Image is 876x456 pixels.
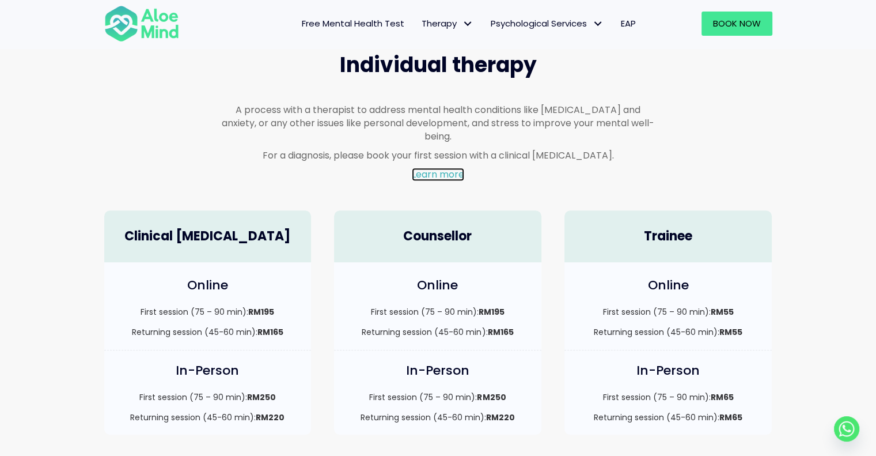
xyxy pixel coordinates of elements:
p: Returning session (45-60 min): [346,326,530,338]
p: First session (75 – 90 min): [116,306,300,318]
h4: Online [576,277,761,295]
a: EAP [612,12,644,36]
a: Whatsapp [834,416,859,442]
span: EAP [621,17,636,29]
span: Psychological Services: submenu [590,16,606,32]
h4: Online [116,277,300,295]
h4: In-Person [576,362,761,380]
h4: Trainee [576,228,761,246]
h4: In-Person [346,362,530,380]
strong: RM65 [711,391,734,403]
p: Returning session (45-60 min): [346,412,530,423]
span: Therapy: submenu [460,16,476,32]
nav: Menu [194,12,644,36]
a: Book Now [701,12,772,36]
strong: RM65 [719,412,742,423]
span: Therapy [422,17,473,29]
h4: Counsellor [346,228,530,246]
strong: RM220 [486,412,515,423]
strong: RM250 [477,391,506,403]
span: Psychological Services [491,17,604,29]
h4: Online [346,277,530,295]
strong: RM195 [248,306,274,318]
p: First session (75 – 90 min): [116,391,300,403]
p: Returning session (45-60 min): [576,412,761,423]
p: Returning session (45-60 min): [116,326,300,338]
a: Free Mental Health Test [293,12,413,36]
p: First session (75 – 90 min): [346,391,530,403]
h4: Clinical [MEDICAL_DATA] [116,228,300,246]
p: Returning session (45-60 min): [116,412,300,423]
strong: RM195 [479,306,505,318]
span: Free Mental Health Test [302,17,404,29]
strong: RM250 [247,391,276,403]
strong: RM55 [719,326,742,338]
h4: In-Person [116,362,300,380]
strong: RM165 [487,326,513,338]
strong: RM55 [711,306,734,318]
span: Individual therapy [340,50,537,80]
p: First session (75 – 90 min): [576,391,761,403]
a: Psychological ServicesPsychological Services: submenu [482,12,612,36]
p: Returning session (45-60 min): [576,326,761,338]
a: TherapyTherapy: submenu [413,12,482,36]
p: A process with a therapist to address mental health conditions like [MEDICAL_DATA] and anxiety, o... [222,103,655,144]
p: First session (75 – 90 min): [346,306,530,318]
a: Learn more [412,168,464,181]
span: Book Now [713,17,761,29]
strong: RM165 [257,326,283,338]
p: First session (75 – 90 min): [576,306,761,318]
p: For a diagnosis, please book your first session with a clinical [MEDICAL_DATA]. [222,149,655,162]
strong: RM220 [256,412,285,423]
img: Aloe mind Logo [104,5,179,43]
